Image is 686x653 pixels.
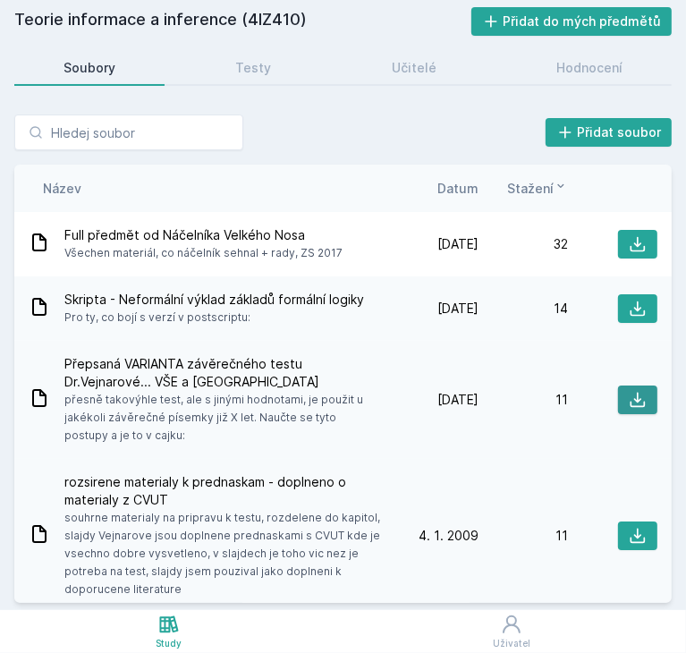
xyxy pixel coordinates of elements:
span: Full předmět od Náčelníka Velkého Nosa [64,226,343,244]
h2: Teorie informace a inference (4IZ410) [14,7,471,36]
a: Soubory [14,50,165,86]
input: Hledej soubor [14,114,243,150]
button: Přidat do mých předmětů [471,7,673,36]
span: Pro ty, co bojí s verzí v postscriptu: [64,309,364,326]
div: Study [156,637,182,650]
span: Přepsaná VARIANTA závěrečného testu Dr.Vejnarové... VŠE a [GEOGRAPHIC_DATA] [64,355,382,391]
div: Učitelé [392,59,436,77]
span: [DATE] [437,235,479,253]
span: Všechen materiál, co náčelník sehnal + rady, ZS 2017 [64,244,343,262]
div: Hodnocení [556,59,622,77]
button: Datum [437,179,479,198]
div: 11 [479,527,568,545]
span: souhrne materialy na pripravu k testu, rozdelene do kapitol, slajdy Vejnarove jsou doplnene predn... [64,509,382,598]
span: 4. 1. 2009 [419,527,479,545]
a: Hodnocení [507,50,672,86]
span: Skripta - Neformální výklad základů formální logiky [64,291,364,309]
button: Název [43,179,81,198]
a: Testy [186,50,320,86]
div: 14 [479,300,568,318]
div: Uživatel [493,637,530,650]
div: 32 [479,235,568,253]
a: Učitelé [343,50,486,86]
span: [DATE] [437,300,479,318]
div: Soubory [64,59,115,77]
button: Stažení [507,179,568,198]
button: Přidat soubor [546,118,673,147]
div: 11 [479,391,568,409]
a: Uživatel [337,610,686,653]
span: přesně takovýhle test, ale s jinými hodnotami, je použit u jakékoli závěrečné písemky již X let. ... [64,391,382,445]
span: [DATE] [437,391,479,409]
span: Stažení [507,179,554,198]
div: Testy [235,59,271,77]
span: rozsirene materialy k prednaskam - doplneno o materialy z CVUT [64,473,382,509]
